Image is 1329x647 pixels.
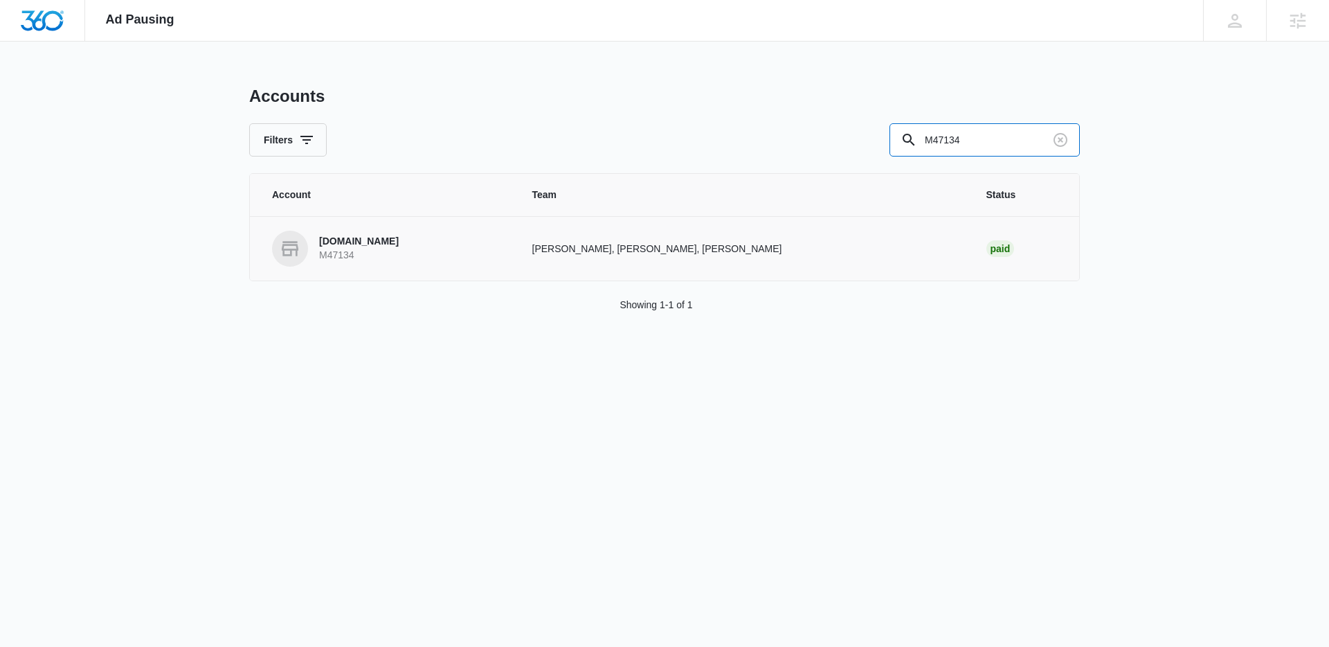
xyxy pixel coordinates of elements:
[986,188,1057,202] span: Status
[986,240,1015,257] div: Paid
[532,242,953,256] p: [PERSON_NAME], [PERSON_NAME], [PERSON_NAME]
[272,231,499,267] a: [DOMAIN_NAME]M47134
[249,86,325,107] h1: Accounts
[1049,129,1072,151] button: Clear
[319,235,399,249] p: [DOMAIN_NAME]
[889,123,1080,157] input: Search By Account Number
[532,188,953,202] span: Team
[106,12,174,27] span: Ad Pausing
[272,188,499,202] span: Account
[620,298,692,312] p: Showing 1-1 of 1
[319,249,399,263] p: M47134
[249,123,327,157] button: Filters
